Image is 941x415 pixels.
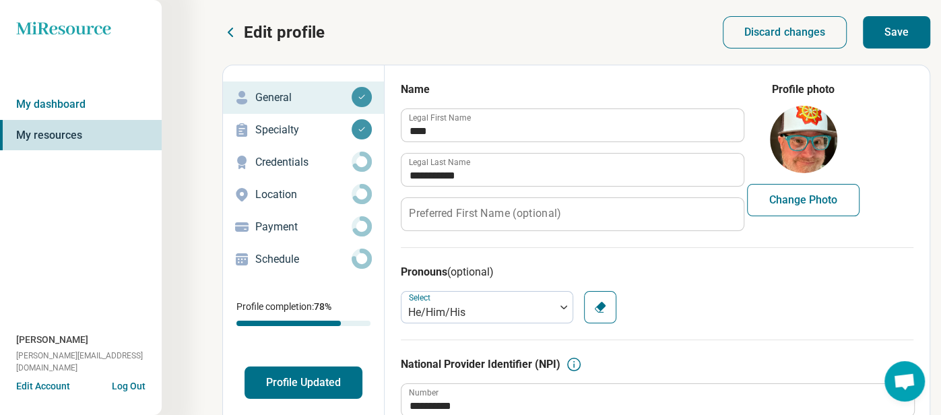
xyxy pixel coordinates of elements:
legend: Profile photo [772,82,835,98]
p: Schedule [255,251,352,267]
h3: Name [401,82,743,98]
p: Specialty [255,122,352,138]
h3: National Provider Identifier (NPI) [401,356,560,373]
a: Specialty [223,114,384,146]
a: Location [223,179,384,211]
div: He/Him/His [408,305,548,321]
p: Credentials [255,154,352,170]
span: [PERSON_NAME] [16,333,88,347]
a: Schedule [223,243,384,276]
div: Profile completion [236,321,370,326]
button: Log Out [112,379,145,390]
p: Payment [255,219,352,235]
button: Edit profile [222,22,325,43]
span: [PERSON_NAME][EMAIL_ADDRESS][DOMAIN_NAME] [16,350,162,374]
a: Open chat [884,361,925,402]
h3: Pronouns [401,264,913,280]
img: avatar image [770,106,837,173]
button: Edit Account [16,379,70,393]
label: Preferred First Name (optional) [409,208,560,219]
span: 78 % [314,301,331,312]
label: Select [409,293,433,302]
span: (optional) [447,265,494,278]
button: Change Photo [747,184,859,216]
label: Legal Last Name [409,158,470,166]
p: Location [255,187,352,203]
p: Edit profile [244,22,325,43]
label: Legal First Name [409,114,471,122]
p: General [255,90,352,106]
button: Profile Updated [245,366,362,399]
a: Credentials [223,146,384,179]
div: Profile completion: [223,292,384,334]
button: Discard changes [723,16,847,49]
a: Payment [223,211,384,243]
label: Number [409,389,439,397]
a: General [223,82,384,114]
button: Save [863,16,930,49]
